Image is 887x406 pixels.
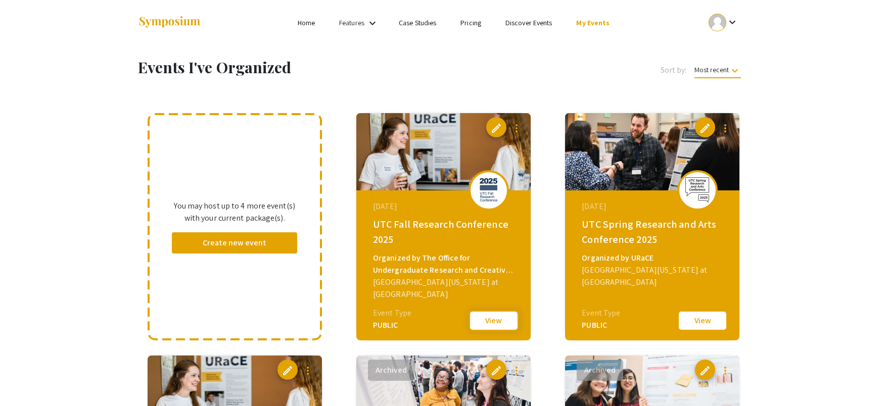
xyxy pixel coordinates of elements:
[699,122,711,134] span: edit
[582,200,725,213] div: [DATE]
[399,18,436,27] a: Case Studies
[682,177,713,202] img: utc-spring-research-and-arts-conference-2025_eventLogo_d38e7e_.png
[661,64,687,76] span: Sort by:
[582,217,725,247] div: UTC Spring Research and Arts Conference 2025
[172,232,298,253] button: Create new event
[373,319,411,331] div: PUBLIC
[368,360,414,381] button: Archived
[373,276,517,300] div: [GEOGRAPHIC_DATA][US_STATE] at [GEOGRAPHIC_DATA]
[699,365,711,377] span: edit
[726,16,738,28] mat-icon: Expand account dropdown
[373,307,411,319] div: Event Type
[698,11,749,34] button: Expand account dropdown
[490,122,502,134] span: edit
[474,177,504,202] img: utc-fall-research-conference-2025_eventLogo_d5b72a_.png
[695,360,715,380] button: edit
[505,18,552,27] a: Discover Events
[582,264,725,288] div: [GEOGRAPHIC_DATA][US_STATE] at [GEOGRAPHIC_DATA]
[373,252,517,276] div: Organized by The Office for Undergraduate Research and Creative Endeavor (URaCE)
[373,217,517,247] div: UTC Fall Research Conference 2025
[138,16,201,29] img: Symposium by ForagerOne
[677,310,728,331] button: View
[302,365,314,377] mat-icon: more_vert
[172,200,298,224] p: You may host up to 4 more event(s) with your current package(s).
[469,310,519,331] button: View
[282,365,294,377] span: edit
[356,113,531,190] img: utc-fall-research-conference-2025_eventCoverPhoto_a5c7b2__thumb.jpg
[694,65,741,78] span: Most recent
[577,360,623,381] button: Archived
[486,360,506,380] button: edit
[582,307,620,319] div: Event Type
[695,117,715,137] button: edit
[719,365,731,377] mat-icon: more_vert
[373,200,517,213] div: [DATE]
[565,113,739,190] img: utc-spring-research-and-arts-conference-2025_eventCoverPhoto_92cf00__thumb.jpg
[460,18,481,27] a: Pricing
[510,122,523,134] mat-icon: more_vert
[582,252,725,264] div: Organized by URaCE
[366,17,379,29] mat-icon: Expand Features list
[686,61,749,79] button: Most recent
[277,360,298,380] button: edit
[298,18,315,27] a: Home
[490,365,502,377] span: edit
[138,58,488,76] h1: Events I've Organized
[8,361,43,398] iframe: Chat
[719,122,731,134] mat-icon: more_vert
[510,365,523,377] mat-icon: more_vert
[582,319,620,331] div: PUBLIC
[339,18,364,27] a: Features
[486,117,506,137] button: edit
[576,18,610,27] a: My Events
[729,65,741,77] mat-icon: keyboard_arrow_down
